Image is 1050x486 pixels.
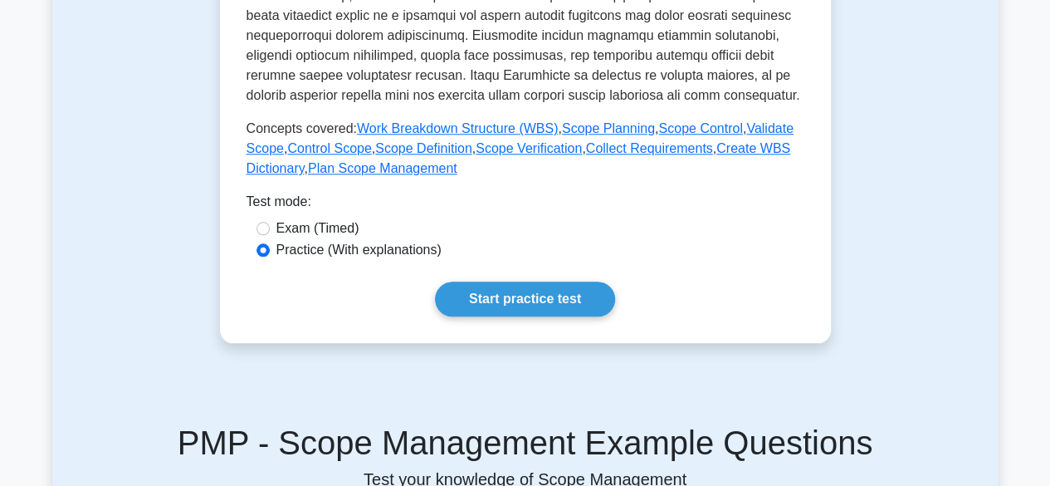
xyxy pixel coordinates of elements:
a: Scope Control [658,121,742,135]
a: Scope Verification [476,141,582,155]
a: Scope Planning [562,121,655,135]
p: Concepts covered: , , , , , , , , , [247,119,804,179]
a: Scope Definition [375,141,472,155]
a: Work Breakdown Structure (WBS) [357,121,558,135]
label: Exam (Timed) [276,218,359,238]
div: Test mode: [247,192,804,218]
a: Start practice test [435,282,615,317]
a: Collect Requirements [586,141,713,155]
label: Practice (With explanations) [276,240,442,260]
h5: PMP - Scope Management Example Questions [62,423,989,463]
a: Plan Scope Management [308,161,457,175]
a: Validate Scope [247,121,794,155]
a: Control Scope [287,141,371,155]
